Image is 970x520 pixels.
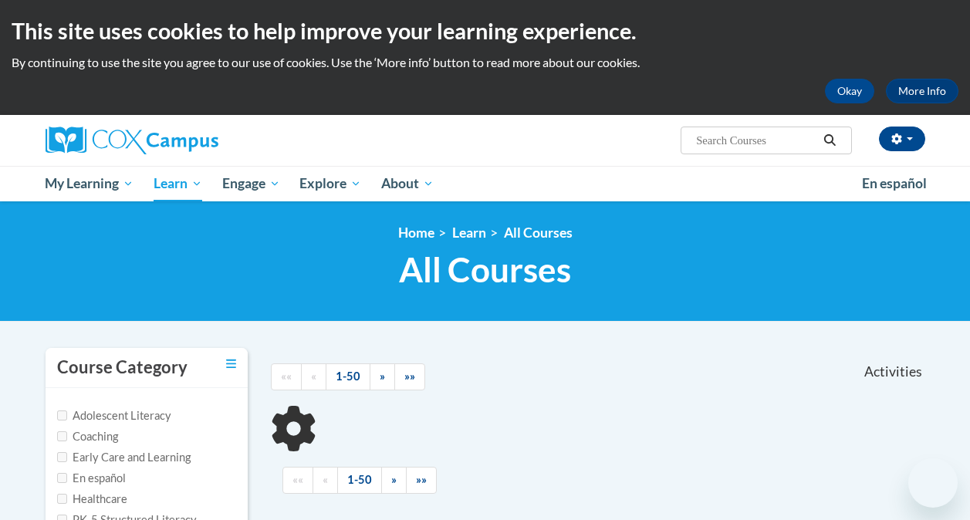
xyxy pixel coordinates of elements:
[57,494,67,504] input: Checkbox for Options
[57,473,67,483] input: Checkbox for Options
[864,363,922,380] span: Activities
[862,175,927,191] span: En español
[337,467,382,494] a: 1-50
[311,370,316,383] span: «
[35,166,144,201] a: My Learning
[271,363,302,390] a: Begining
[879,127,925,151] button: Account Settings
[226,356,236,373] a: Toggle collapse
[908,458,958,508] iframe: Button to launch messaging window
[222,174,280,193] span: Engage
[326,363,370,390] a: 1-50
[695,131,818,150] input: Search Courses
[12,54,958,71] p: By continuing to use the site you agree to our use of cookies. Use the ‘More info’ button to read...
[46,127,323,154] a: Cox Campus
[818,131,841,150] button: Search
[301,363,326,390] a: Previous
[381,174,434,193] span: About
[323,473,328,486] span: «
[398,225,434,241] a: Home
[57,431,67,441] input: Checkbox for Options
[57,356,188,380] h3: Course Category
[452,225,486,241] a: Learn
[504,225,573,241] a: All Courses
[370,363,395,390] a: Next
[416,473,427,486] span: »»
[406,467,437,494] a: End
[212,166,290,201] a: Engage
[57,470,126,487] label: En español
[12,15,958,46] h2: This site uses cookies to help improve your learning experience.
[144,166,212,201] a: Learn
[45,174,134,193] span: My Learning
[371,166,444,201] a: About
[380,370,385,383] span: »
[57,410,67,420] input: Checkbox for Options
[281,370,292,383] span: ««
[399,249,571,290] span: All Courses
[886,79,958,103] a: More Info
[825,79,874,103] button: Okay
[57,449,191,466] label: Early Care and Learning
[57,428,118,445] label: Coaching
[313,467,338,494] a: Previous
[57,452,67,462] input: Checkbox for Options
[391,473,397,486] span: »
[299,174,361,193] span: Explore
[34,166,937,201] div: Main menu
[57,491,127,508] label: Healthcare
[394,363,425,390] a: End
[46,127,218,154] img: Cox Campus
[852,167,937,200] a: En español
[282,467,313,494] a: Begining
[292,473,303,486] span: ««
[404,370,415,383] span: »»
[381,467,407,494] a: Next
[154,174,202,193] span: Learn
[289,166,371,201] a: Explore
[57,407,171,424] label: Adolescent Literacy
